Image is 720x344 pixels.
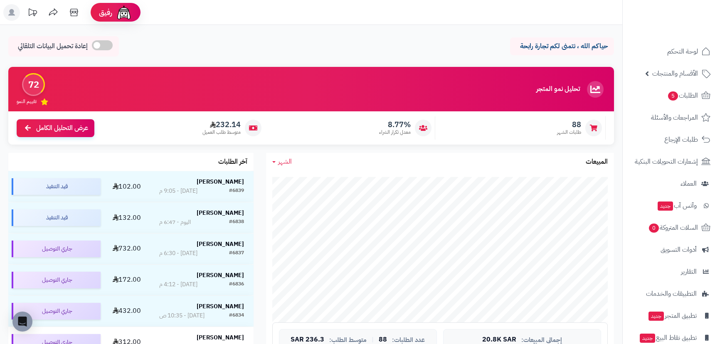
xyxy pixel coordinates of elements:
[159,218,191,226] div: اليوم - 6:47 م
[229,249,244,258] div: #6837
[202,120,241,129] span: 232.14
[159,312,205,320] div: [DATE] - 10:35 ص
[272,157,292,167] a: الشهر
[628,130,715,150] a: طلبات الإرجاع
[646,288,697,300] span: التطبيقات والخدمات
[229,312,244,320] div: #6834
[628,240,715,260] a: أدوات التسويق
[651,112,698,123] span: المراجعات والأسئلة
[12,303,101,319] div: جاري التوصيل
[628,284,715,304] a: التطبيقات والخدمات
[12,241,101,257] div: جاري التوصيل
[536,86,580,93] h3: تحليل نمو المتجر
[667,90,698,101] span: الطلبات
[392,337,425,344] span: عدد الطلبات:
[628,218,715,238] a: السلات المتروكة0
[628,174,715,194] a: العملاء
[12,312,32,332] div: Open Intercom Messenger
[159,280,197,289] div: [DATE] - 4:12 م
[197,209,244,217] strong: [PERSON_NAME]
[104,171,150,202] td: 102.00
[18,42,88,51] span: إعادة تحميل البيانات التلقائي
[635,156,698,167] span: إشعارات التحويلات البنكية
[229,280,244,289] div: #6836
[197,271,244,280] strong: [PERSON_NAME]
[668,91,678,101] span: 5
[12,272,101,288] div: جاري التوصيل
[628,262,715,282] a: التقارير
[652,68,698,79] span: الأقسام والمنتجات
[667,46,698,57] span: لوحة التحكم
[218,158,247,166] h3: آخر الطلبات
[640,334,655,343] span: جديد
[681,178,697,189] span: العملاء
[661,244,697,256] span: أدوات التسويق
[197,177,244,186] strong: [PERSON_NAME]
[17,98,37,105] span: تقييم النمو
[628,86,715,106] a: الطلبات5
[197,302,244,311] strong: [PERSON_NAME]
[516,42,608,51] p: حياكم الله ، نتمنى لكم تجارة رابحة
[17,119,94,137] a: عرض التحليل الكامل
[197,240,244,248] strong: [PERSON_NAME]
[197,333,244,342] strong: [PERSON_NAME]
[657,200,697,211] span: وآتس آب
[639,332,697,344] span: تطبيق نقاط البيع
[229,218,244,226] div: #6838
[104,233,150,264] td: 732.00
[521,337,562,344] span: إجمالي المبيعات:
[22,4,43,23] a: تحديثات المنصة
[658,201,673,211] span: جديد
[482,336,516,344] span: 20.8K SAR
[329,337,367,344] span: متوسط الطلب:
[12,178,101,195] div: قيد التنفيذ
[372,337,374,343] span: |
[628,42,715,61] a: لوحة التحكم
[586,158,608,166] h3: المبيعات
[628,108,715,128] a: المراجعات والأسئلة
[99,7,112,17] span: رفيق
[628,306,715,326] a: تطبيق المتجرجديد
[557,129,581,136] span: طلبات الشهر
[36,123,88,133] span: عرض التحليل الكامل
[664,134,698,145] span: طلبات الإرجاع
[159,187,197,195] div: [DATE] - 9:05 م
[229,187,244,195] div: #6839
[291,336,324,344] span: 236.3 SAR
[104,265,150,295] td: 172.00
[379,336,387,344] span: 88
[116,4,132,21] img: ai-face.png
[649,224,659,233] span: 0
[681,266,697,278] span: التقارير
[159,249,197,258] div: [DATE] - 6:30 م
[628,196,715,216] a: وآتس آبجديد
[648,312,664,321] span: جديد
[379,129,411,136] span: معدل تكرار الشراء
[557,120,581,129] span: 88
[379,120,411,129] span: 8.77%
[202,129,241,136] span: متوسط طلب العميل
[104,296,150,327] td: 432.00
[12,209,101,226] div: قيد التنفيذ
[648,310,697,322] span: تطبيق المتجر
[278,157,292,167] span: الشهر
[628,152,715,172] a: إشعارات التحويلات البنكية
[104,202,150,233] td: 132.00
[648,222,698,233] span: السلات المتروكة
